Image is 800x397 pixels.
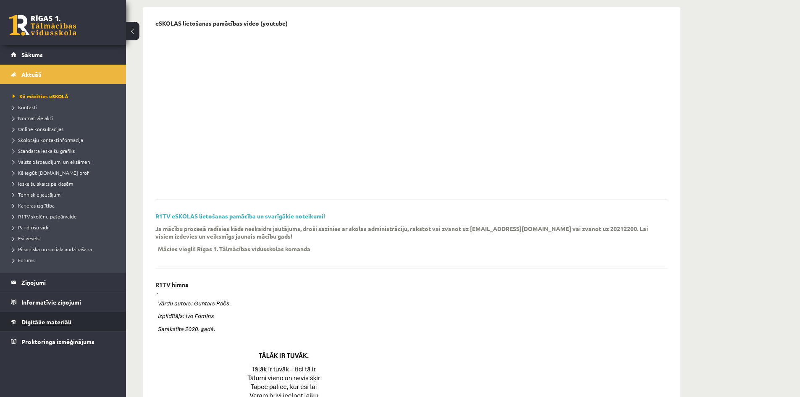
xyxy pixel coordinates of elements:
a: Proktoringa izmēģinājums [11,332,115,351]
span: Standarta ieskaišu grafiks [13,147,75,154]
a: Karjeras izglītība [13,202,118,209]
a: Aktuāli [11,65,115,84]
a: Kā mācīties eSKOLĀ [13,92,118,100]
a: Kā iegūt [DOMAIN_NAME] prof [13,169,118,176]
a: Kontakti [13,103,118,111]
a: Par drošu vidi! [13,223,118,231]
span: Ieskaišu skaits pa klasēm [13,180,73,187]
span: R1TV skolēnu pašpārvalde [13,213,77,220]
a: Ziņojumi [11,273,115,292]
span: Digitālie materiāli [21,318,71,326]
a: Online konsultācijas [13,125,118,133]
span: Skolotāju kontaktinformācija [13,137,83,143]
a: Tehniskie jautājumi [13,191,118,198]
p: Rīgas 1. Tālmācības vidusskolas komanda [197,245,310,252]
span: Forums [13,257,34,263]
span: Esi vesels! [13,235,41,242]
a: Esi vesels! [13,234,118,242]
a: Forums [13,256,118,264]
legend: Ziņojumi [21,273,115,292]
span: Sākums [21,51,43,58]
p: Mācies viegli! [158,245,196,252]
span: Kā mācīties eSKOLĀ [13,93,68,100]
a: Valsts pārbaudījumi un eksāmeni [13,158,118,166]
span: Kontakti [13,104,37,110]
p: R1TV himna [155,281,189,288]
legend: Informatīvie ziņojumi [21,292,115,312]
a: Sākums [11,45,115,64]
a: Skolotāju kontaktinformācija [13,136,118,144]
a: Digitālie materiāli [11,312,115,331]
span: Par drošu vidi! [13,224,50,231]
a: Informatīvie ziņojumi [11,292,115,312]
span: Valsts pārbaudījumi un eksāmeni [13,158,92,165]
a: Standarta ieskaišu grafiks [13,147,118,155]
a: R1TV eSKOLAS lietošanas pamācība un svarīgākie noteikumi! [155,212,325,220]
a: Ieskaišu skaits pa klasēm [13,180,118,187]
a: Rīgas 1. Tālmācības vidusskola [9,15,76,36]
a: Normatīvie akti [13,114,118,122]
span: Online konsultācijas [13,126,63,132]
span: Tehniskie jautājumi [13,191,62,198]
p: Ja mācību procesā radīsies kāds neskaidrs jautājums, droši sazinies ar skolas administrāciju, rak... [155,225,655,240]
p: eSKOLAS lietošanas pamācības video (youtube) [155,20,288,27]
span: Karjeras izglītība [13,202,55,209]
span: Pilsoniskā un sociālā audzināšana [13,246,92,252]
span: Kā iegūt [DOMAIN_NAME] prof [13,169,89,176]
span: Normatīvie akti [13,115,53,121]
a: Pilsoniskā un sociālā audzināšana [13,245,118,253]
a: R1TV skolēnu pašpārvalde [13,213,118,220]
span: Proktoringa izmēģinājums [21,338,94,345]
span: Aktuāli [21,71,42,78]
